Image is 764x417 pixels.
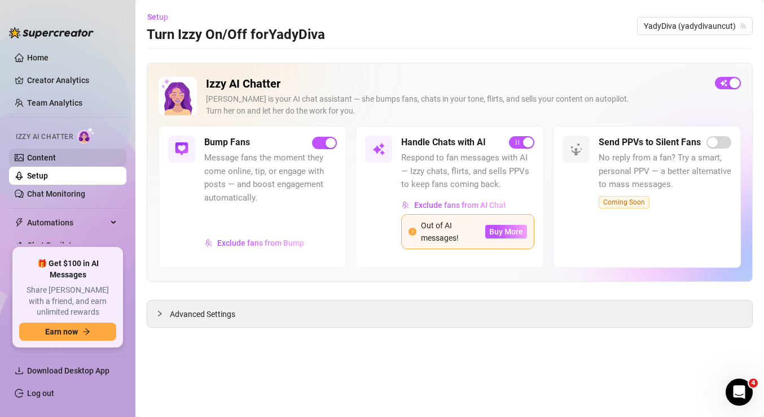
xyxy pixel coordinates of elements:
span: arrow-right [82,328,90,336]
span: 🎁 Get $100 in AI Messages [19,258,116,280]
h2: Izzy AI Chatter [206,77,706,91]
span: Buy More [489,227,523,236]
span: Coming Soon [599,196,649,208]
span: Share [PERSON_NAME] with a friend, and earn unlimited rewards [19,285,116,318]
span: Earn now [45,327,78,336]
span: Advanced Settings [170,308,235,320]
iframe: Intercom live chat [726,379,753,406]
img: Izzy AI Chatter [159,77,197,115]
div: [PERSON_NAME] is your AI chat assistant — she bumps fans, chats in your tone, flirts, and sells y... [206,93,706,117]
span: collapsed [156,310,163,317]
h5: Send PPVs to Silent Fans [599,136,701,149]
span: Izzy AI Chatter [16,132,73,142]
img: svg%3e [205,239,213,247]
a: Log out [27,389,54,398]
img: AI Chatter [77,127,95,144]
span: Automations [27,214,107,232]
img: svg%3e [402,201,410,209]
span: download [15,366,24,375]
span: Setup [147,12,168,21]
img: svg%3e [372,142,385,156]
a: Creator Analytics [27,71,117,89]
a: Content [27,153,56,162]
a: Team Analytics [27,98,82,107]
span: thunderbolt [15,218,24,227]
span: 4 [749,379,758,388]
span: YadyDiva (yadydivauncut) [644,18,746,34]
a: Home [27,53,49,62]
span: No reply from a fan? Try a smart, personal PPV — a better alternative to mass messages. [599,151,731,192]
img: svg%3e [175,142,188,156]
h5: Bump Fans [204,136,250,149]
button: Exclude fans from Bump [204,234,305,252]
h5: Handle Chats with AI [401,136,486,149]
span: Chat Copilot [27,236,107,254]
span: team [740,23,747,29]
button: Setup [147,8,177,26]
img: logo-BBDzfeDw.svg [9,27,94,38]
div: collapsed [156,307,170,320]
a: Setup [27,171,48,180]
button: Earn nowarrow-right [19,323,116,341]
button: Exclude fans from AI Chat [401,196,507,214]
span: Exclude fans from AI Chat [414,201,506,210]
span: Download Desktop App [27,366,109,375]
span: Message fans the moment they come online, tip, or engage with posts — and boost engagement automa... [204,151,337,205]
div: Out of AI messages! [421,219,476,244]
span: Respond to fan messages with AI — Izzy chats, flirts, and sells PPVs to keep fans coming back. [401,151,534,192]
img: svg%3e [569,142,583,156]
button: Buy More [485,225,527,238]
a: Chat Monitoring [27,189,85,198]
h3: Turn Izzy On/Off for YadyDiva [147,26,325,44]
img: Chat Copilot [15,241,22,249]
span: exclamation-circle [409,228,416,236]
span: Exclude fans from Bump [217,238,304,247]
